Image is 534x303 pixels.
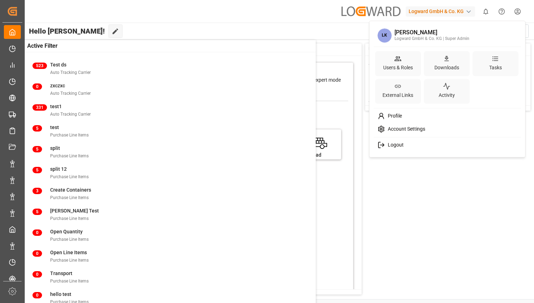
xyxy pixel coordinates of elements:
[381,90,415,100] div: External Links
[378,28,392,42] span: LK
[433,62,461,72] div: Downloads
[385,126,425,133] span: Account Settings
[385,142,404,148] span: Logout
[394,29,469,36] div: [PERSON_NAME]
[488,62,503,72] div: Tasks
[437,90,456,100] div: Activity
[394,35,469,42] div: Logward GmbH & Co. KG | Super Admin
[385,113,402,120] span: Profile
[382,62,414,72] div: Users & Roles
